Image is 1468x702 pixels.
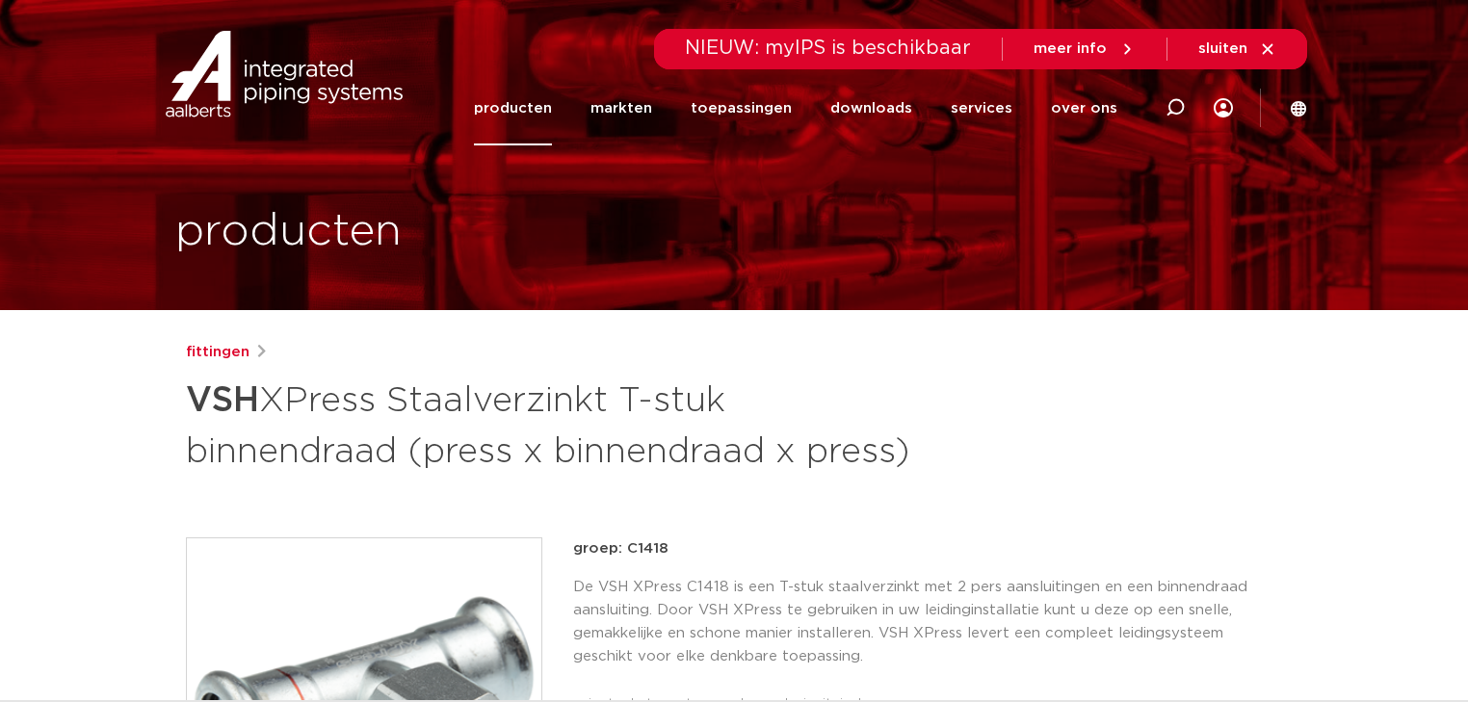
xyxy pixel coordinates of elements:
[1051,71,1117,145] a: over ons
[186,383,259,418] strong: VSH
[691,71,792,145] a: toepassingen
[186,341,249,364] a: fittingen
[1198,41,1247,56] span: sluiten
[1034,41,1107,56] span: meer info
[1198,40,1276,58] a: sluiten
[573,576,1282,668] p: De VSH XPress C1418 is een T-stuk staalverzinkt met 2 pers aansluitingen en een binnendraad aansl...
[573,537,1282,560] p: groep: C1418
[186,372,909,476] h1: XPress Staalverzinkt T-stuk binnendraad (press x binnendraad x press)
[175,201,402,263] h1: producten
[474,71,1117,145] nav: Menu
[474,71,552,145] a: producten
[830,71,912,145] a: downloads
[590,71,652,145] a: markten
[685,39,971,58] span: NIEUW: myIPS is beschikbaar
[951,71,1012,145] a: services
[1034,40,1136,58] a: meer info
